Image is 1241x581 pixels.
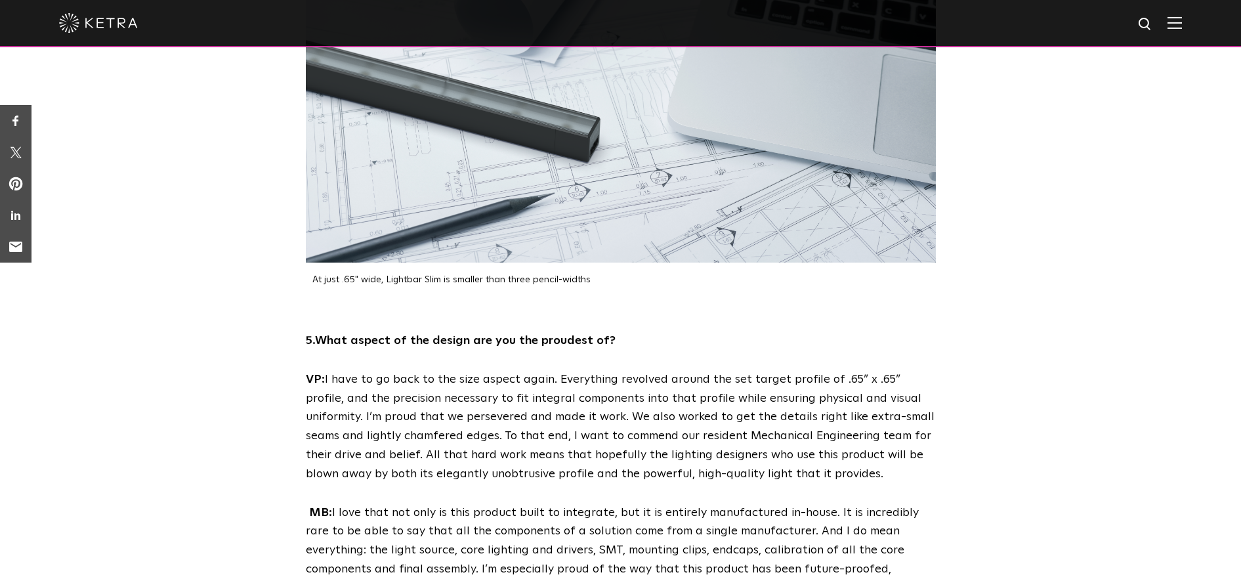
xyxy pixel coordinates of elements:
[309,507,332,519] span: MB:
[315,335,616,347] span: What aspect of the design are you the proudest of?
[306,374,325,385] span: VP:
[1167,16,1182,29] img: Hamburger%20Nav.svg
[59,13,138,33] img: ketra-logo-2019-white
[306,374,935,480] span: I have to go back to the size aspect again. Everything revolved around the set target profile of ...
[306,335,622,347] strong: 5.
[312,274,936,286] p: At just .65" wide, Lightbar Slim is smaller than three pencil-widths
[1137,16,1154,33] img: search icon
